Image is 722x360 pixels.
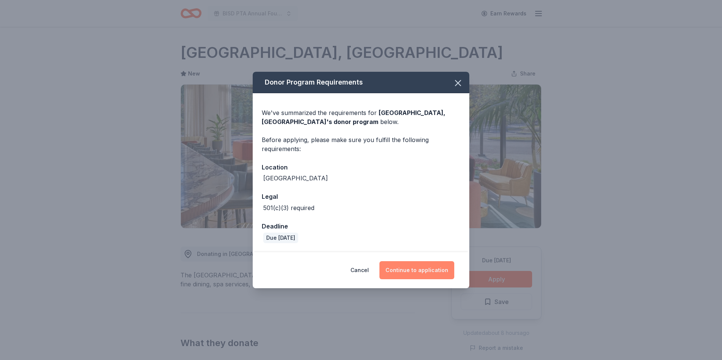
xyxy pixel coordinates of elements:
[350,261,369,279] button: Cancel
[262,221,460,231] div: Deadline
[263,174,328,183] div: [GEOGRAPHIC_DATA]
[379,261,454,279] button: Continue to application
[262,192,460,201] div: Legal
[262,108,460,126] div: We've summarized the requirements for below.
[262,162,460,172] div: Location
[263,233,298,243] div: Due [DATE]
[263,203,314,212] div: 501(c)(3) required
[253,72,469,93] div: Donor Program Requirements
[262,135,460,153] div: Before applying, please make sure you fulfill the following requirements:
